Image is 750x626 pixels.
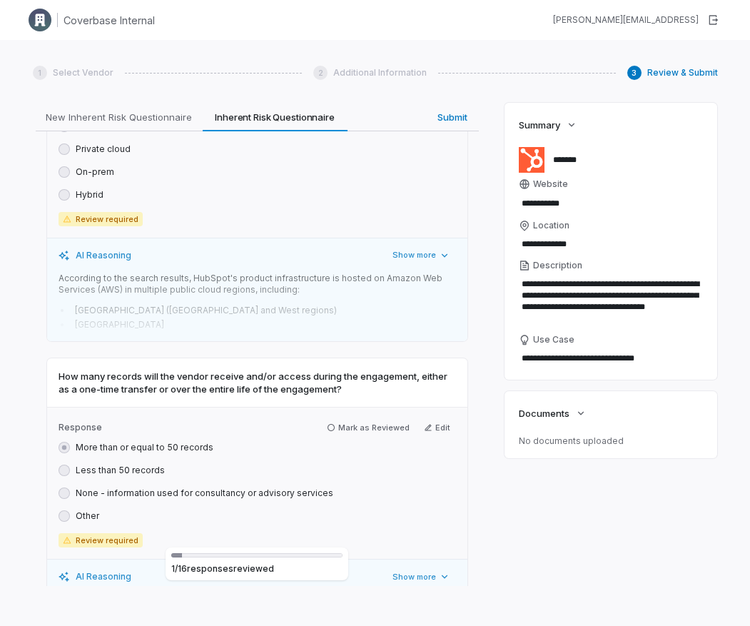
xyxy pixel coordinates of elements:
label: Other [76,510,99,522]
p: According to the search results, HubSpot's product infrastructure is hosted on Amazon Web Service... [59,273,456,296]
span: New Inherent Risk Questionnaire [40,108,198,126]
input: Website [519,193,679,213]
button: Summary [515,110,582,140]
span: Location [533,220,569,231]
span: Additional Information [333,67,427,79]
span: Review required [59,212,143,226]
li: [GEOGRAPHIC_DATA] ([GEOGRAPHIC_DATA] and West regions) [71,305,455,316]
span: Documents [519,407,569,420]
span: Website [533,178,568,190]
span: AI Reasoning [76,250,131,261]
label: More than or equal to 50 records [76,442,213,453]
span: Select Vendor [53,67,113,79]
label: Response [59,422,318,433]
span: Submit [432,108,473,126]
p: No documents uploaded [519,435,704,447]
div: 3 [627,66,642,80]
span: Review & Submit [647,67,718,79]
textarea: Use Case [519,348,704,368]
div: [PERSON_NAME][EMAIL_ADDRESS] [553,14,699,26]
label: Private cloud [76,143,131,155]
span: Description [533,260,582,271]
label: None - information used for consultancy or advisory services [76,488,333,499]
div: 1 / 16 response s reviewed [171,563,343,575]
img: Clerk Logo [29,9,51,31]
div: 2 [313,66,328,80]
button: Edit [418,419,456,436]
label: Hybrid [76,189,103,201]
span: Summary [519,118,560,131]
button: Documents [515,398,591,428]
li: [GEOGRAPHIC_DATA] [71,319,455,330]
span: Use Case [533,334,574,345]
h1: Coverbase Internal [64,13,155,28]
textarea: Description [519,274,704,328]
button: Show more [387,247,456,264]
span: How many records will the vendor receive and/or access during the engagement, either as a one-tim... [59,370,456,395]
span: Inherent Risk Questionnaire [209,108,340,126]
label: On-prem [76,166,114,178]
input: Location [519,234,704,254]
span: Review required [59,533,143,547]
div: 1 [33,66,47,80]
label: Less than 50 records [76,465,165,476]
button: Mark as Reviewed [321,419,415,436]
